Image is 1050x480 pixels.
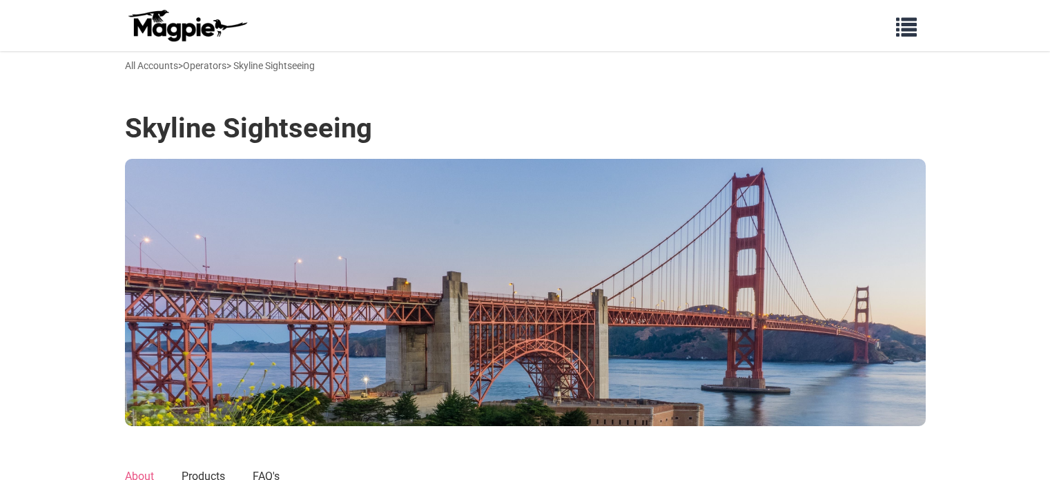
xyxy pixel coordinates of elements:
[125,58,315,73] div: > > Skyline Sightseeing
[125,112,372,145] h1: Skyline Sightseeing
[125,60,178,71] a: All Accounts
[125,159,926,426] img: Skyline Sightseeing banner
[125,9,249,42] img: logo-ab69f6fb50320c5b225c76a69d11143b.png
[183,60,226,71] a: Operators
